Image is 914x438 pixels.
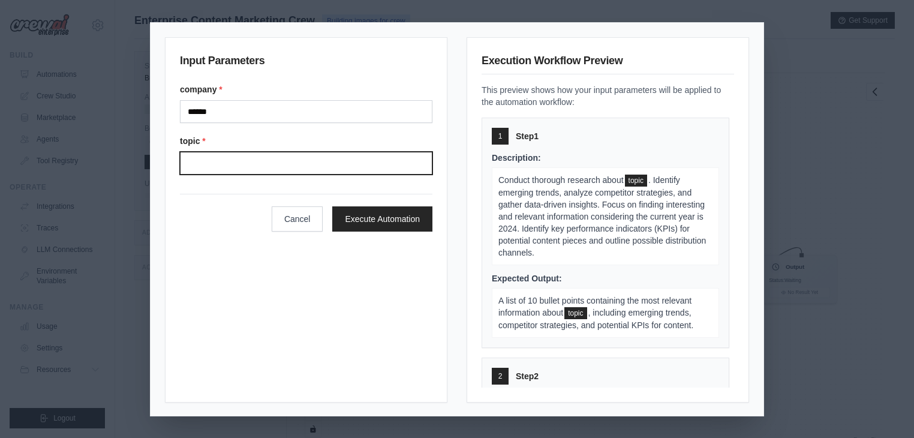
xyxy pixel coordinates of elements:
span: A list of 10 bullet points containing the most relevant information about [498,296,691,317]
button: Execute Automation [332,206,432,232]
label: company [180,83,432,95]
span: 1 [498,131,503,141]
span: Description: [492,153,541,163]
span: topic [625,175,647,187]
span: . Identify emerging trends, analyze competitor strategies, and gather data-driven insights. Focus... [498,175,706,257]
span: Step 2 [516,370,539,382]
span: Expected Output: [492,274,562,283]
label: topic [180,135,432,147]
p: This preview shows how your input parameters will be applied to the automation workflow: [482,84,734,108]
span: Step 1 [516,130,539,142]
span: topic [564,307,587,319]
span: , including emerging trends, competitor strategies, and potential KPIs for content. [498,308,693,330]
button: Cancel [272,206,323,232]
h3: Input Parameters [180,52,432,74]
span: 2 [498,371,503,381]
span: Conduct thorough research about [498,175,624,185]
h3: Execution Workflow Preview [482,52,734,74]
